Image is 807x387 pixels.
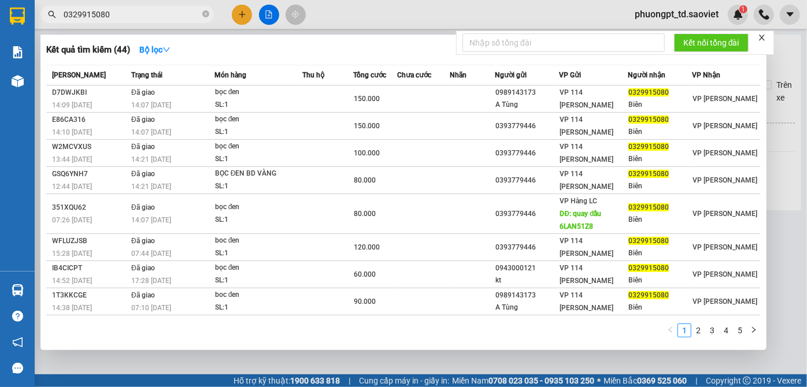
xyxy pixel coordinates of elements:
[52,183,92,191] span: 12:44 [DATE]
[628,88,669,96] span: 0329915080
[560,291,613,312] span: VP 114 [PERSON_NAME]
[52,277,92,285] span: 14:52 [DATE]
[354,243,380,251] span: 120.000
[559,71,581,79] span: VP Gửi
[131,170,155,178] span: Đã giao
[52,304,92,312] span: 14:38 [DATE]
[64,8,200,21] input: Tìm tên, số ĐT hoặc mã đơn
[131,237,155,245] span: Đã giao
[747,323,761,337] li: Next Page
[46,44,130,56] h3: Kết quả tìm kiếm ( 44 )
[215,302,302,314] div: SL: 1
[12,284,24,296] img: warehouse-icon
[628,302,691,314] div: Biên
[560,264,613,285] span: VP 114 [PERSON_NAME]
[215,201,302,214] div: bọc đen
[693,176,758,184] span: VP [PERSON_NAME]
[678,323,691,337] li: 1
[706,324,719,337] a: 3
[48,10,56,18] span: search
[353,71,386,79] span: Tổng cước
[495,241,558,254] div: 0393779446
[628,203,669,211] span: 0329915080
[52,235,128,247] div: WFLUZJSB
[495,289,558,302] div: 0989143173
[628,116,669,124] span: 0329915080
[733,323,747,337] li: 5
[52,168,128,180] div: GSQ6YNH7
[131,101,171,109] span: 14:07 [DATE]
[450,71,467,79] span: Nhãn
[215,86,302,99] div: bọc đen
[628,237,669,245] span: 0329915080
[628,143,669,151] span: 0329915080
[215,274,302,287] div: SL: 1
[139,45,171,54] strong: Bộ lọc
[12,363,23,374] span: message
[683,36,739,49] span: Kết nối tổng đài
[131,203,155,211] span: Đã giao
[131,143,155,151] span: Đã giao
[215,153,302,166] div: SL: 1
[354,95,380,103] span: 150.000
[52,216,92,224] span: 07:26 [DATE]
[131,128,171,136] span: 14:07 [DATE]
[52,262,128,274] div: IB4CICPT
[693,149,758,157] span: VP [PERSON_NAME]
[131,116,155,124] span: Đã giao
[52,202,128,214] div: 351XQU62
[354,270,376,278] span: 60.000
[758,34,766,42] span: close
[52,155,92,163] span: 13:44 [DATE]
[52,289,128,302] div: 1T3KKCGE
[734,324,746,337] a: 5
[354,176,376,184] span: 80.000
[131,88,155,96] span: Đã giao
[628,274,691,286] div: Biên
[214,71,246,79] span: Món hàng
[131,216,171,224] span: 14:07 [DATE]
[215,126,302,139] div: SL: 1
[495,87,558,99] div: 0989143173
[52,250,92,258] span: 15:28 [DATE]
[560,237,613,258] span: VP 114 [PERSON_NAME]
[354,297,376,306] span: 90.000
[628,71,665,79] span: Người nhận
[691,323,705,337] li: 2
[398,71,432,79] span: Chưa cước
[131,250,171,258] span: 07:44 [DATE]
[495,99,558,111] div: A Tùng
[560,170,613,191] span: VP 114 [PERSON_NAME]
[52,87,128,99] div: D7DWJKBI
[162,46,171,54] span: down
[693,122,758,130] span: VP [PERSON_NAME]
[215,99,302,111] div: SL: 1
[131,183,171,191] span: 14:21 [DATE]
[693,95,758,103] span: VP [PERSON_NAME]
[495,262,558,274] div: 0943000121
[628,247,691,259] div: Biên
[628,153,691,165] div: Biên
[693,270,758,278] span: VP [PERSON_NAME]
[215,262,302,274] div: bọc đen
[215,168,302,180] div: BỌC ĐEN BD VÀNG
[354,210,376,218] span: 80.000
[495,208,558,220] div: 0393779446
[215,140,302,153] div: bọc đen
[495,71,527,79] span: Người gửi
[52,71,106,79] span: [PERSON_NAME]
[52,141,128,153] div: W2MCVXUS
[628,214,691,226] div: Biên
[747,323,761,337] button: right
[131,277,171,285] span: 17:28 [DATE]
[664,323,678,337] button: left
[628,291,669,299] span: 0329915080
[12,46,24,58] img: solution-icon
[12,311,23,322] span: question-circle
[628,126,691,138] div: Biên
[693,71,721,79] span: VP Nhận
[130,40,180,59] button: Bộ lọcdown
[693,297,758,306] span: VP [PERSON_NAME]
[693,210,758,218] span: VP [PERSON_NAME]
[664,323,678,337] li: Previous Page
